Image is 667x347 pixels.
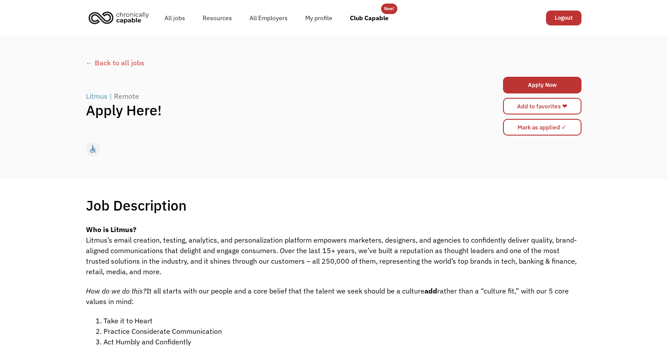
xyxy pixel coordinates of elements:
[86,91,141,101] a: Litmus|Remote
[194,4,241,32] a: Resources
[86,225,136,234] strong: Who is Litmus?
[114,91,139,101] div: Remote
[241,4,296,32] a: All Employers
[503,98,581,114] a: Add to favorites ❤
[86,236,577,276] span: Litmus’s email creation, testing, analytics, and personalization platform empowers marketers, des...
[424,286,437,295] strong: add
[86,8,156,27] a: home
[384,4,394,14] div: New!
[88,143,97,156] div: accessible
[103,327,222,336] span: Practice Considerate Communication
[103,316,153,325] span: Take it to Heart
[146,286,424,295] span: It all starts with our people and a core belief that the talent we seek should be a culture
[341,4,397,32] a: Club Capable
[156,4,194,32] a: All jobs
[503,117,581,138] form: Mark as applied form
[86,286,146,295] span: How do we do this?
[86,8,152,27] img: Chronically Capable logo
[86,101,458,119] h1: Apply Here!
[110,91,112,101] div: |
[296,4,341,32] a: My profile
[103,337,191,346] span: Act Humbly and Confidently
[546,11,581,25] a: Logout
[86,91,107,101] div: Litmus
[503,77,581,93] a: Apply Now
[503,119,581,136] input: Mark as applied ✓
[86,197,187,214] h1: Job Description
[86,57,581,68] a: ← Back to all jobs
